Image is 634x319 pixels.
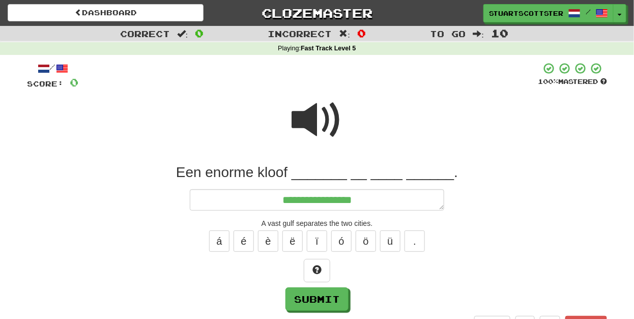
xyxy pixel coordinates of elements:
span: stuartscottster [489,9,563,18]
strong: Fast Track Level 5 [301,45,356,52]
span: : [177,30,188,38]
span: Correct [120,28,170,39]
a: Clozemaster [219,4,415,22]
span: : [339,30,351,38]
span: 0 [357,27,366,39]
button: . [405,230,425,252]
button: ü [380,230,400,252]
button: Hint! [304,259,330,282]
div: Een enorme kloof _______ __ ____ ______. [27,163,607,182]
div: A vast gulf separates the two cities. [27,218,607,228]
span: 100 % [538,77,558,85]
button: è [258,230,278,252]
div: Mastered [538,77,607,86]
button: á [209,230,229,252]
span: To go [430,28,466,39]
span: Score: [27,79,64,88]
button: ë [282,230,303,252]
span: 0 [195,27,204,39]
span: 0 [70,76,78,89]
span: : [473,30,484,38]
button: ó [331,230,352,252]
button: Submit [285,287,349,311]
span: 10 [491,27,508,39]
a: Dashboard [8,4,204,21]
span: Incorrect [268,28,332,39]
button: ï [307,230,327,252]
button: ö [356,230,376,252]
div: / [27,62,78,75]
span: / [586,8,591,15]
button: é [234,230,254,252]
a: stuartscottster / [483,4,614,22]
